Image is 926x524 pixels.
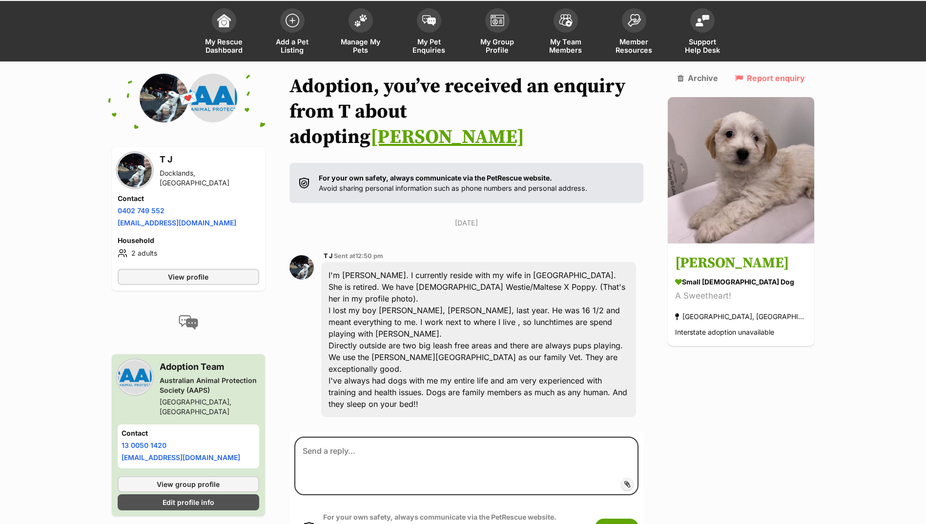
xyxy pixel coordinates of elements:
[217,14,231,27] img: dashboard-icon-eb2f2d2d3e046f16d808141f083e7271f6b2e854fb5c12c21221c1fb7104beca.svg
[202,38,246,54] span: My Rescue Dashboard
[612,38,656,54] span: Member Resources
[118,360,152,394] img: Australian Animal Protection Society (AAPS) profile pic
[324,252,332,260] span: T J
[355,252,383,260] span: 12:50 pm
[680,38,724,54] span: Support Help Desk
[334,252,383,260] span: Sent at
[122,428,255,438] h4: Contact
[544,38,588,54] span: My Team Members
[319,173,587,194] p: Avoid sharing personal information such as phone numbers and personal address.
[122,441,166,449] a: 13 0050 1420
[675,277,807,287] div: small [DEMOGRAPHIC_DATA] Dog
[475,38,519,54] span: My Group Profile
[118,247,259,259] li: 2 adults
[286,14,299,27] img: add-pet-listing-icon-0afa8454b4691262ce3f59096e99ab1cd57d4a30225e0717b998d2c9b9846f56.svg
[491,15,504,26] img: group-profile-icon-3fa3cf56718a62981997c0bc7e787c4b2cf8bcc04b72c1350f741eb67cf2f40e.svg
[160,360,259,374] h3: Adoption Team
[321,262,637,417] div: I'm [PERSON_NAME]. I currently reside with my wife in [GEOGRAPHIC_DATA]. She is retired. We have ...
[675,253,807,275] h3: [PERSON_NAME]
[675,328,774,337] span: Interstate adoption unavailable
[118,494,259,510] a: Edit profile info
[354,14,368,27] img: manage-my-pets-icon-02211641906a0b7f246fdf0571729dbe1e7629f14944591b6c1af311fb30b64b.svg
[327,3,395,61] a: Manage My Pets
[696,15,709,26] img: help-desk-icon-fdf02630f3aa405de69fd3d07c3f3aa587a6932b1a1747fa1d2bba05be0121f9.svg
[160,153,259,166] h3: T J
[118,476,259,492] a: View group profile
[600,3,668,61] a: Member Resources
[122,453,240,462] a: [EMAIL_ADDRESS][DOMAIN_NAME]
[463,3,532,61] a: My Group Profile
[168,272,208,282] span: View profile
[188,74,237,122] img: Australian Animal Protection Society (AAPS) profile pic
[735,74,805,82] a: Report enquiry
[289,218,644,228] p: [DATE]
[675,310,807,323] div: [GEOGRAPHIC_DATA], [GEOGRAPHIC_DATA]
[163,497,214,507] span: Edit profile info
[323,513,556,521] strong: For your own safety, always communicate via the PetRescue website.
[532,3,600,61] a: My Team Members
[289,74,644,150] h1: Adoption, you’ve received an enquiry from T about adopting
[678,74,718,82] a: Archive
[157,479,220,489] span: View group profile
[339,38,383,54] span: Manage My Pets
[668,245,814,346] a: [PERSON_NAME] small [DEMOGRAPHIC_DATA] Dog A Sweetheart! [GEOGRAPHIC_DATA], [GEOGRAPHIC_DATA] Int...
[177,88,199,109] span: 💌
[160,397,259,417] div: [GEOGRAPHIC_DATA], [GEOGRAPHIC_DATA]
[160,376,259,395] div: Australian Animal Protection Society (AAPS)
[370,125,524,149] a: [PERSON_NAME]
[179,315,198,330] img: conversation-icon-4a6f8262b818ee0b60e3300018af0b2d0b884aa5de6e9bcb8d3d4eeb1a70a7c4.svg
[627,14,641,27] img: member-resources-icon-8e73f808a243e03378d46382f2149f9095a855e16c252ad45f914b54edf8863c.svg
[407,38,451,54] span: My Pet Enquiries
[118,194,259,203] h4: Contact
[160,168,259,188] div: Docklands, [GEOGRAPHIC_DATA]
[395,3,463,61] a: My Pet Enquiries
[118,236,259,245] h4: Household
[258,3,327,61] a: Add a Pet Listing
[289,255,314,280] img: T J profile pic
[118,206,165,215] a: 0402 749 552
[668,97,814,243] img: Ollie
[118,269,259,285] a: View profile
[559,14,573,27] img: team-members-icon-5396bd8760b3fe7c0b43da4ab00e1e3bb1a5d9ba89233759b79545d2d3fc5d0d.svg
[140,74,188,122] img: T J profile pic
[190,3,258,61] a: My Rescue Dashboard
[270,38,314,54] span: Add a Pet Listing
[422,15,436,26] img: pet-enquiries-icon-7e3ad2cf08bfb03b45e93fb7055b45f3efa6380592205ae92323e6603595dc1f.svg
[675,290,807,303] div: A Sweetheart!
[118,153,152,187] img: T J profile pic
[319,174,552,182] strong: For your own safety, always communicate via the PetRescue website.
[668,3,737,61] a: Support Help Desk
[118,219,236,227] a: [EMAIL_ADDRESS][DOMAIN_NAME]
